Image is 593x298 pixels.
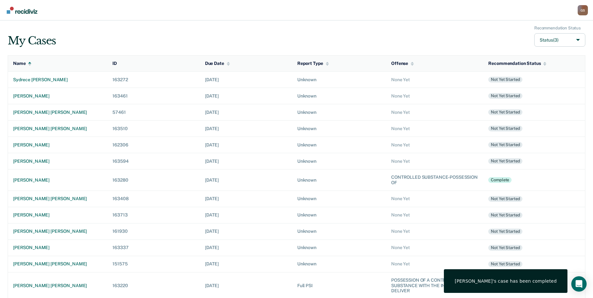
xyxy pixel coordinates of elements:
div: Not yet started [488,93,522,99]
td: Unknown [292,137,386,153]
div: [PERSON_NAME] [13,142,102,148]
div: [PERSON_NAME] [13,93,102,99]
div: Name [13,61,31,66]
td: 161930 [107,223,200,239]
div: None Yet [391,142,478,148]
div: Not yet started [488,212,522,218]
td: [DATE] [200,256,292,272]
div: None Yet [391,110,478,115]
td: [DATE] [200,72,292,88]
td: [DATE] [200,191,292,207]
td: Unknown [292,207,386,223]
div: Not yet started [488,126,522,131]
td: [DATE] [200,153,292,169]
td: [DATE] [200,223,292,239]
td: 163280 [107,169,200,191]
div: Open Intercom Messenger [571,276,587,292]
div: [PERSON_NAME] [PERSON_NAME] [13,196,102,201]
div: Report Type [297,61,329,66]
div: My Cases [8,34,56,47]
td: Unknown [292,104,386,121]
button: Profile dropdown button [578,5,588,15]
div: [PERSON_NAME] [PERSON_NAME] [13,283,102,288]
div: Due Date [205,61,230,66]
td: 162306 [107,137,200,153]
div: None Yet [391,196,478,201]
td: 163408 [107,191,200,207]
td: Unknown [292,223,386,239]
div: Not yet started [488,261,522,267]
div: None Yet [391,93,478,99]
td: 163594 [107,153,200,169]
div: G S [578,5,588,15]
td: [DATE] [200,239,292,256]
td: [DATE] [200,137,292,153]
div: sydrece [PERSON_NAME] [13,77,102,82]
td: 163337 [107,239,200,256]
td: Unknown [292,121,386,137]
div: [PERSON_NAME] [13,245,102,250]
div: [PERSON_NAME] [13,212,102,218]
div: [PERSON_NAME] [PERSON_NAME] [13,261,102,267]
div: [PERSON_NAME] [13,159,102,164]
td: 163461 [107,88,200,104]
div: Not yet started [488,158,522,164]
td: 163713 [107,207,200,223]
td: 57461 [107,104,200,121]
td: 163510 [107,121,200,137]
div: Offense [391,61,414,66]
div: POSSESSION OF A CONTROLLED SUBSTANCE WITH THE INTENT TO DELIVER [391,278,478,294]
div: [PERSON_NAME] [PERSON_NAME] [13,126,102,131]
td: 163272 [107,72,200,88]
div: None Yet [391,261,478,267]
div: None Yet [391,126,478,131]
div: Not yet started [488,142,522,148]
div: None Yet [391,77,478,82]
td: Unknown [292,191,386,207]
div: None Yet [391,212,478,218]
div: [PERSON_NAME] [PERSON_NAME] [13,229,102,234]
td: Unknown [292,256,386,272]
div: Recommendation Status [534,26,581,31]
img: Recidiviz [7,7,37,14]
div: ID [112,61,117,66]
div: CONTROLLED SUBSTANCE-POSSESSION OF [391,175,478,185]
div: None Yet [391,245,478,250]
td: Unknown [292,239,386,256]
td: Unknown [292,88,386,104]
div: [PERSON_NAME] [13,177,102,183]
button: Status(3) [534,33,585,47]
td: [DATE] [200,88,292,104]
td: Unknown [292,72,386,88]
td: 151575 [107,256,200,272]
div: Not yet started [488,245,522,251]
td: [DATE] [200,104,292,121]
div: Recommendation Status [488,61,546,66]
td: Unknown [292,153,386,169]
div: None Yet [391,229,478,234]
div: Not yet started [488,109,522,115]
div: Not yet started [488,77,522,82]
div: Complete [488,177,512,183]
td: Unknown [292,169,386,191]
div: None Yet [391,159,478,164]
div: Not yet started [488,196,522,202]
div: [PERSON_NAME] [PERSON_NAME] [13,110,102,115]
td: [DATE] [200,169,292,191]
td: [DATE] [200,207,292,223]
div: Not yet started [488,229,522,234]
td: [DATE] [200,121,292,137]
span: [PERSON_NAME] 's case has been completed [455,278,557,284]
